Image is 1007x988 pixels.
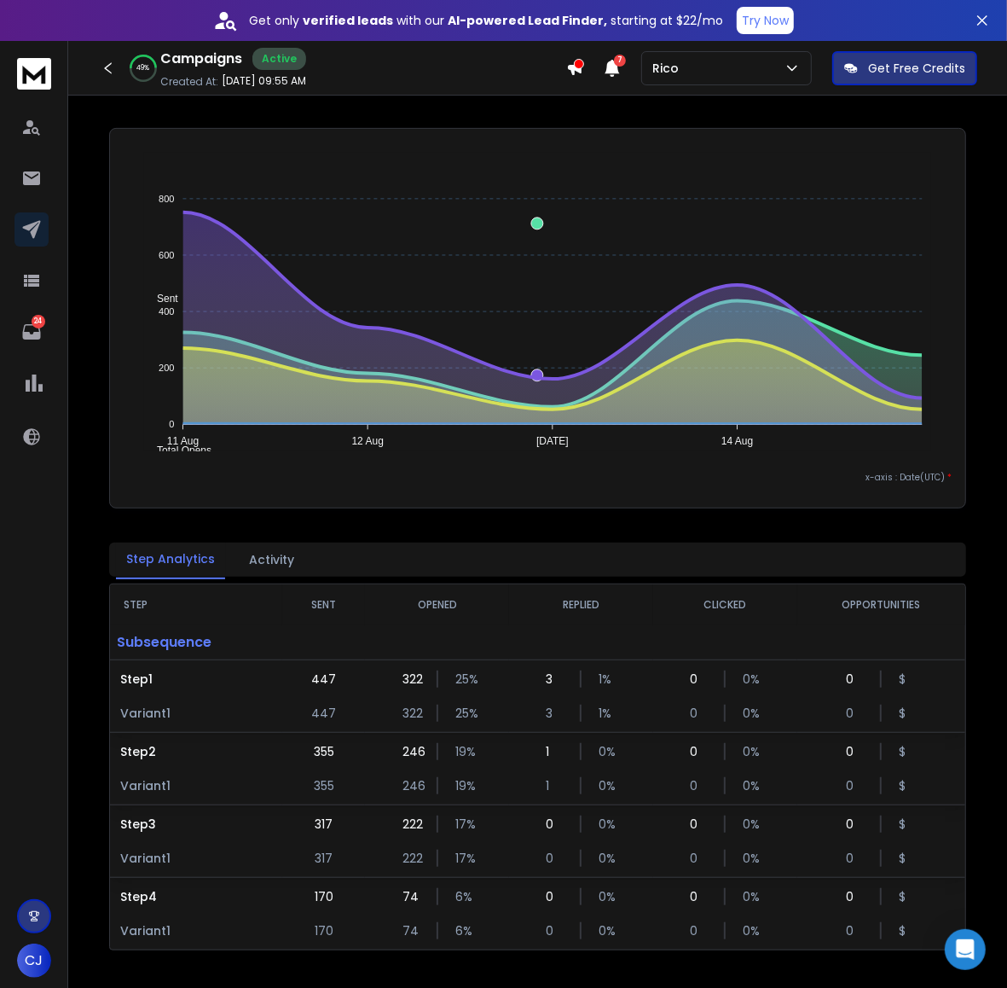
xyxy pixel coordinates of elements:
[455,850,472,867] p: 17 %
[899,816,916,833] p: $
[690,816,707,833] p: 0
[846,888,863,905] p: 0
[690,777,707,794] p: 0
[455,816,472,833] p: 17 %
[365,584,509,625] th: OPENED
[899,743,916,760] p: $
[282,584,365,625] th: SENT
[110,625,282,660] p: Subsequence
[402,922,420,939] p: 74
[546,888,563,905] p: 0
[159,363,174,373] tspan: 200
[899,671,916,688] p: $
[846,816,863,833] p: 0
[120,922,272,939] p: Variant 1
[167,436,199,448] tspan: 11 Aug
[120,850,272,867] p: Variant 1
[455,743,472,760] p: 19 %
[352,436,384,448] tspan: 12 Aug
[402,888,420,905] p: 74
[690,743,707,760] p: 0
[599,777,616,794] p: 0 %
[599,743,616,760] p: 0 %
[314,743,334,760] p: 355
[124,471,952,484] p: x-axis : Date(UTC)
[120,705,272,722] p: Variant 1
[509,584,653,625] th: REPLIED
[546,777,563,794] p: 1
[249,12,723,29] p: Get only with our starting at $22/mo
[652,60,686,77] p: Rico
[315,922,333,939] p: 170
[402,743,420,760] p: 246
[402,671,420,688] p: 322
[314,777,334,794] p: 355
[116,540,225,579] button: Step Analytics
[455,777,472,794] p: 19 %
[743,922,760,939] p: 0 %
[455,922,472,939] p: 6 %
[599,922,616,939] p: 0 %
[160,49,242,69] h1: Campaigns
[536,436,569,448] tspan: [DATE]
[402,705,420,722] p: 322
[743,816,760,833] p: 0 %
[311,671,336,688] p: 447
[144,293,178,305] span: Sent
[743,743,760,760] p: 0 %
[455,705,472,722] p: 25 %
[743,777,760,794] p: 0 %
[743,888,760,905] p: 0 %
[546,922,563,939] p: 0
[653,584,797,625] th: CLICKED
[144,445,211,456] span: Total Opens
[599,671,616,688] p: 1 %
[846,922,863,939] p: 0
[315,850,333,867] p: 317
[899,705,916,722] p: $
[455,671,472,688] p: 25 %
[846,671,863,688] p: 0
[120,671,272,688] p: Step 1
[120,743,272,760] p: Step 2
[315,816,333,833] p: 317
[899,850,916,867] p: $
[32,315,45,328] p: 24
[832,51,977,85] button: Get Free Credits
[546,743,563,760] p: 1
[252,48,306,70] div: Active
[120,777,272,794] p: Variant 1
[448,12,607,29] strong: AI-powered Lead Finder,
[137,63,150,73] p: 49 %
[120,888,272,905] p: Step 4
[315,888,333,905] p: 170
[222,74,306,88] p: [DATE] 09:55 AM
[110,584,282,625] th: STEP
[737,7,794,34] button: Try Now
[159,306,174,317] tspan: 400
[599,850,616,867] p: 0 %
[690,888,707,905] p: 0
[159,250,174,260] tspan: 600
[599,705,616,722] p: 1 %
[402,816,420,833] p: 222
[690,922,707,939] p: 0
[743,705,760,722] p: 0 %
[402,777,420,794] p: 246
[690,850,707,867] p: 0
[311,705,336,722] p: 447
[846,777,863,794] p: 0
[120,816,272,833] p: Step 3
[402,850,420,867] p: 222
[17,58,51,90] img: logo
[599,816,616,833] p: 0 %
[846,743,863,760] p: 0
[160,75,218,89] p: Created At:
[14,315,49,349] a: 24
[743,850,760,867] p: 0 %
[546,850,563,867] p: 0
[159,194,174,204] tspan: 800
[239,541,304,578] button: Activity
[614,55,626,67] span: 7
[899,888,916,905] p: $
